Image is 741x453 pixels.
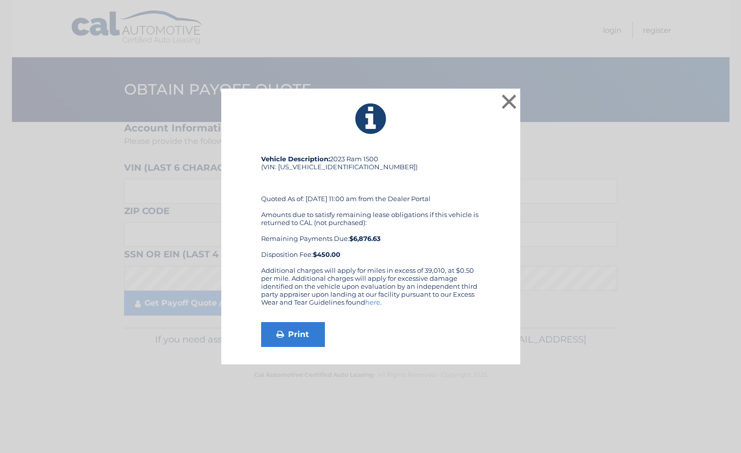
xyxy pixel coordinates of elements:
[499,92,519,112] button: ×
[261,266,480,314] div: Additional charges will apply for miles in excess of 39,010, at $0.50 per mile. Additional charge...
[261,211,480,258] div: Amounts due to satisfy remaining lease obligations if this vehicle is returned to CAL (not purcha...
[261,322,325,347] a: Print
[261,155,480,266] div: 2023 Ram 1500 (VIN: [US_VEHICLE_IDENTIFICATION_NUMBER]) Quoted As of: [DATE] 11:00 am from the De...
[365,298,380,306] a: here
[349,234,381,242] b: $6,876.63
[313,250,340,258] strong: $450.00
[261,155,330,163] strong: Vehicle Description:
